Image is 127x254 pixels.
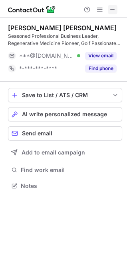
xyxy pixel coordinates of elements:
span: ***@[DOMAIN_NAME] [19,52,74,59]
button: Reveal Button [85,52,117,60]
div: Seasoned Professional Business Leader, Regenerative Medicine Pioneer, Golf Passionate Player [8,33,122,47]
button: Send email [8,126,122,141]
button: Find work email [8,164,122,176]
button: AI write personalized message [8,107,122,121]
button: Notes [8,180,122,191]
img: ContactOut v5.3.10 [8,5,56,14]
span: Add to email campaign [22,149,85,156]
div: [PERSON_NAME] [PERSON_NAME] [8,24,117,32]
div: Save to List / ATS / CRM [22,92,108,98]
button: Reveal Button [85,64,117,72]
button: save-profile-one-click [8,88,122,102]
span: Notes [21,182,119,190]
span: Find work email [21,166,119,174]
span: Send email [22,130,52,137]
button: Add to email campaign [8,145,122,160]
span: AI write personalized message [22,111,107,117]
